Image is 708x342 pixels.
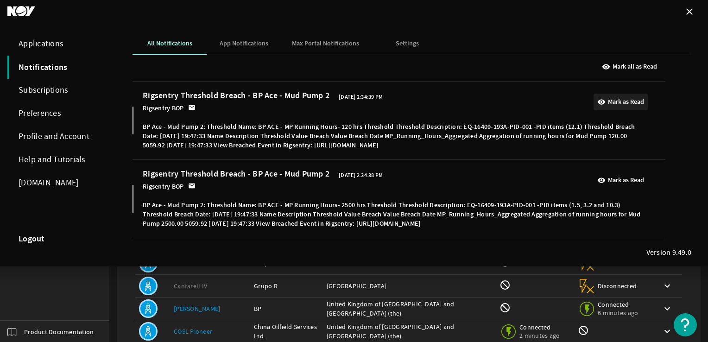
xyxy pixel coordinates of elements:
[594,94,648,110] button: Mark as Read
[7,102,114,125] div: Preferences
[646,248,692,257] div: Version 9.49.0
[608,176,644,184] b: Mark as Read
[143,104,183,113] span: Rigsentry BOP
[147,40,192,47] span: All Notifications
[597,98,606,106] mat-icon: visibility
[7,56,114,79] div: Notifications
[339,92,383,101] span: [DATE] 2:34:39 PM
[7,125,114,148] div: Profile and Account
[7,32,114,56] div: Applications
[684,6,695,17] mat-icon: close
[220,40,268,47] span: App Notifications
[674,313,697,336] button: Open Resource Center
[598,58,661,75] button: Mark all as Read
[339,171,383,180] span: [DATE] 2:34:38 PM
[19,234,45,243] strong: Logout
[602,63,610,71] mat-icon: visibility
[188,104,196,111] mat-icon: email
[7,171,114,195] a: [DOMAIN_NAME]
[7,148,114,171] div: Help and Tutorials
[143,196,648,233] div: BP Ace - Mud Pump 2: Threshold Name: BP ACE - MP Running Hours- 2500 hrs Threshold Threshold Desc...
[143,118,648,155] div: BP Ace - Mud Pump 2: Threshold Name: BP ACE - MP Running Hours- 120 hrs Threshold Threshold Descr...
[597,176,606,184] mat-icon: visibility
[143,169,329,180] span: Rigsentry Threshold Breach - BP Ace - Mud Pump 2
[292,40,359,47] span: Max Portal Notifications
[594,172,648,189] button: Mark as Read
[613,62,657,71] b: Mark all as Read
[143,182,183,191] span: Rigsentry BOP
[608,97,644,106] b: Mark as Read
[143,91,329,101] span: Rigsentry Threshold Breach - BP Ace - Mud Pump 2
[396,40,419,47] span: Settings
[7,79,114,102] div: Subscriptions
[188,182,196,190] mat-icon: email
